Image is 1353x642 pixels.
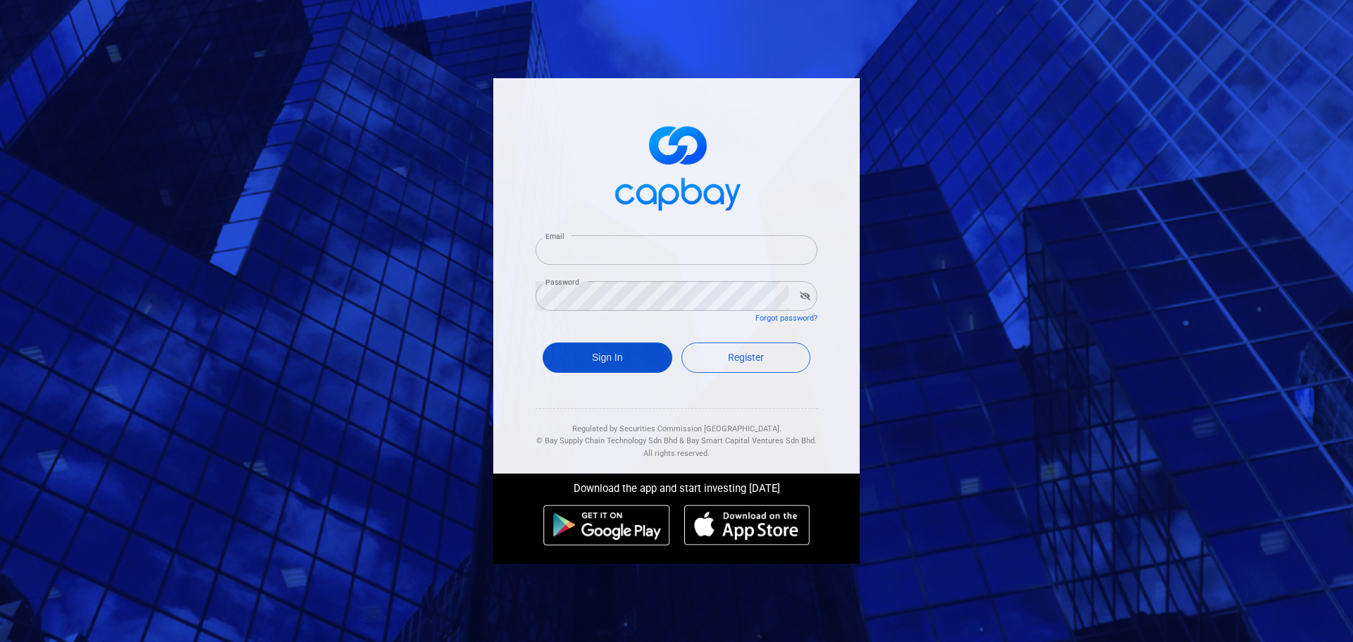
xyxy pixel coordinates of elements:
img: logo [606,113,747,218]
span: Register [728,352,764,363]
label: Password [545,277,579,288]
span: Bay Smart Capital Ventures Sdn Bhd. [686,436,817,445]
div: Regulated by Securities Commission [GEOGRAPHIC_DATA]. & All rights reserved. [536,409,817,460]
div: Download the app and start investing [DATE] [483,474,870,498]
img: ios [684,505,810,545]
span: © Bay Supply Chain Technology Sdn Bhd [536,436,677,445]
a: Register [681,342,811,373]
button: Sign In [543,342,672,373]
label: Email [545,231,564,242]
img: android [543,505,670,545]
a: Forgot password? [755,314,817,323]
